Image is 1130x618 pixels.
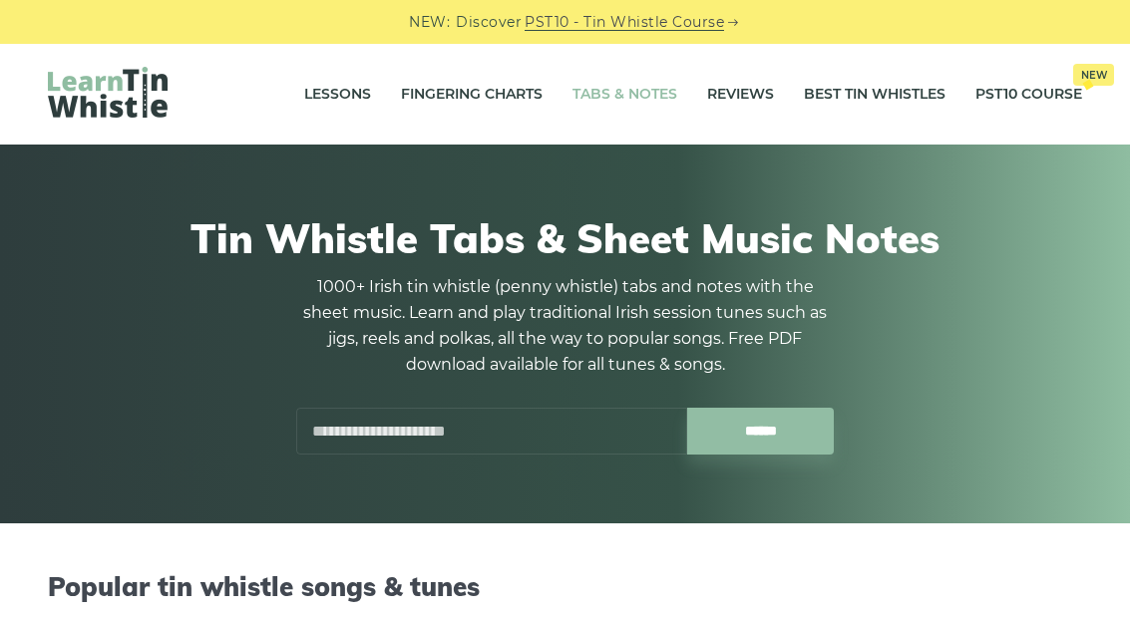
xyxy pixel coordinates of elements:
[296,274,835,378] p: 1000+ Irish tin whistle (penny whistle) tabs and notes with the sheet music. Learn and play tradi...
[975,70,1082,120] a: PST10 CourseNew
[707,70,774,120] a: Reviews
[48,571,1082,602] h2: Popular tin whistle songs & tunes
[401,70,543,120] a: Fingering Charts
[58,214,1072,262] h1: Tin Whistle Tabs & Sheet Music Notes
[304,70,371,120] a: Lessons
[572,70,677,120] a: Tabs & Notes
[1073,64,1114,86] span: New
[804,70,945,120] a: Best Tin Whistles
[48,67,168,118] img: LearnTinWhistle.com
